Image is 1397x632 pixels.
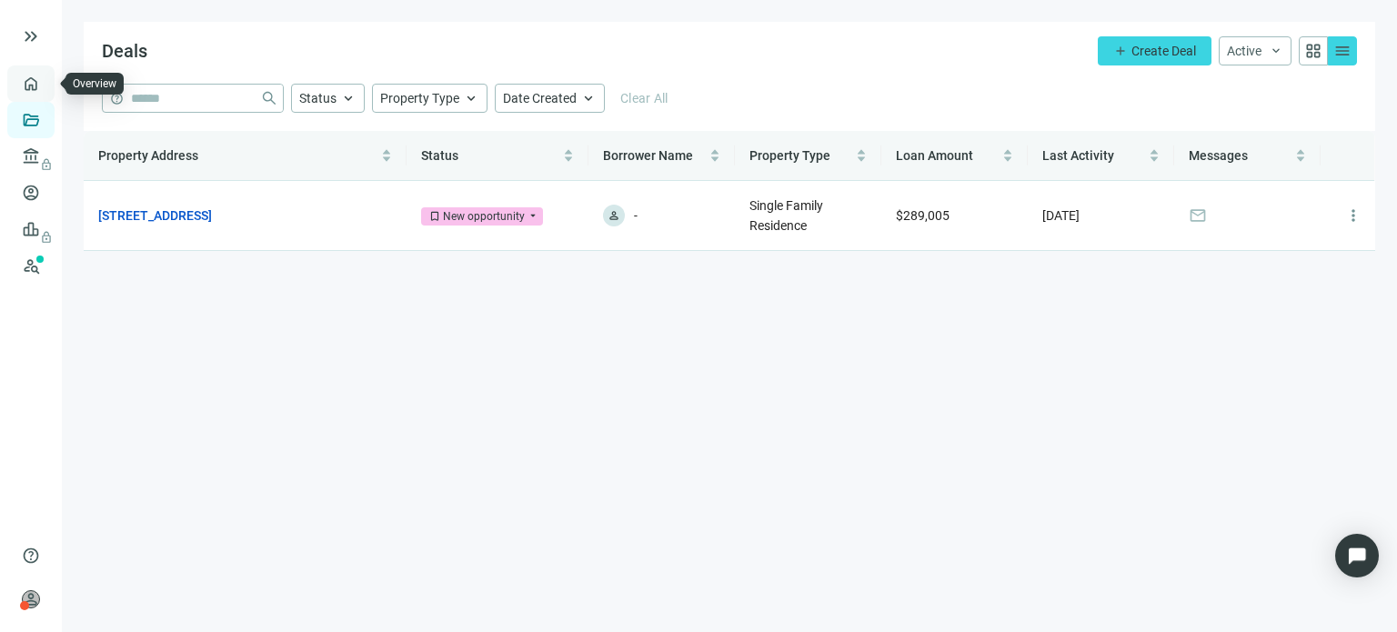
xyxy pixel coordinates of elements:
[1219,36,1291,65] button: Activekeyboard_arrow_down
[22,590,40,608] span: person
[603,148,693,163] span: Borrower Name
[612,84,677,113] button: Clear All
[1344,206,1362,225] span: more_vert
[1131,44,1196,58] span: Create Deal
[340,90,357,106] span: keyboard_arrow_up
[896,148,973,163] span: Loan Amount
[1269,44,1283,58] span: keyboard_arrow_down
[428,210,441,223] span: bookmark
[503,91,577,105] span: Date Created
[1189,148,1248,163] span: Messages
[1042,208,1080,223] span: [DATE]
[749,198,823,233] span: Single Family Residence
[608,209,620,222] span: person
[98,206,212,226] a: [STREET_ADDRESS]
[380,91,459,105] span: Property Type
[98,148,198,163] span: Property Address
[1113,44,1128,58] span: add
[1098,36,1211,65] button: addCreate Deal
[1333,42,1352,60] span: menu
[1189,206,1207,225] span: mail
[580,90,597,106] span: keyboard_arrow_up
[896,208,950,223] span: $289,005
[1227,44,1261,58] span: Active
[634,205,638,226] span: -
[421,148,458,163] span: Status
[1304,42,1322,60] span: grid_view
[110,92,124,105] span: help
[20,25,42,47] button: keyboard_double_arrow_right
[1335,534,1379,577] div: Open Intercom Messenger
[749,148,830,163] span: Property Type
[443,207,525,226] div: New opportunity
[22,547,40,565] span: help
[463,90,479,106] span: keyboard_arrow_up
[299,91,337,105] span: Status
[1042,148,1114,163] span: Last Activity
[1335,197,1372,234] button: more_vert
